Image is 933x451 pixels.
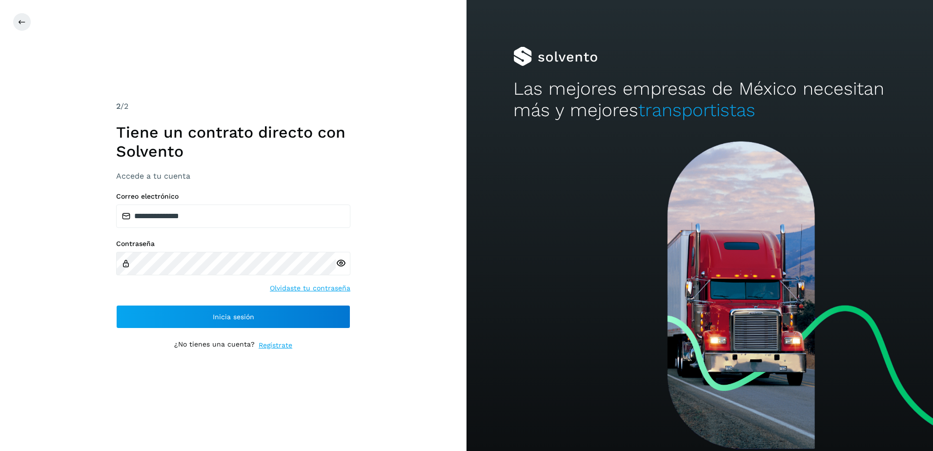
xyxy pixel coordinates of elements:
[259,340,292,350] a: Regístrate
[116,102,121,111] span: 2
[213,313,254,320] span: Inicia sesión
[513,78,887,122] h2: Las mejores empresas de México necesitan más y mejores
[270,283,350,293] a: Olvidaste tu contraseña
[116,101,350,112] div: /2
[116,305,350,328] button: Inicia sesión
[116,240,350,248] label: Contraseña
[174,340,255,350] p: ¿No tienes una cuenta?
[638,100,755,121] span: transportistas
[116,192,350,201] label: Correo electrónico
[116,123,350,161] h1: Tiene un contrato directo con Solvento
[116,171,350,181] h3: Accede a tu cuenta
